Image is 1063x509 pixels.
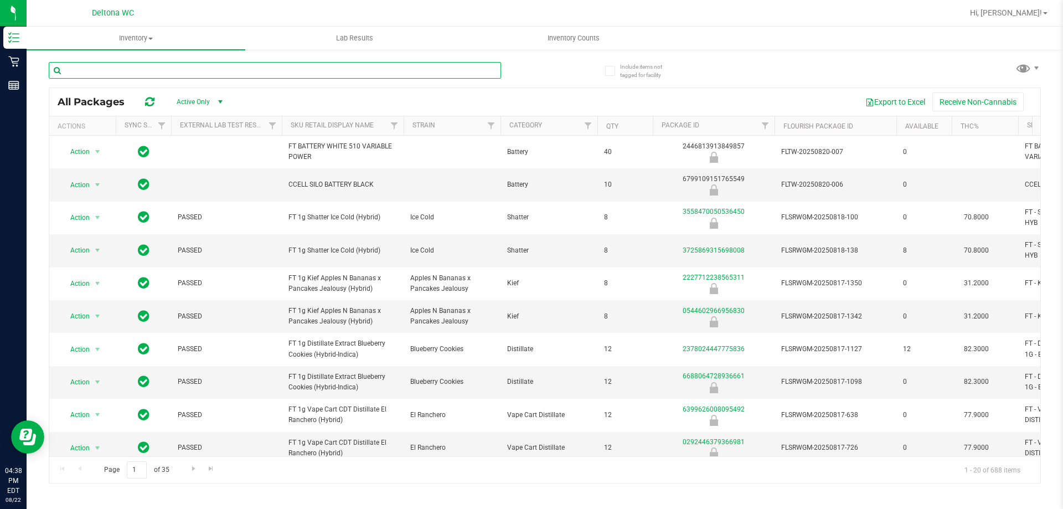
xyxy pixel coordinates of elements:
span: Hi, [PERSON_NAME]! [970,8,1042,17]
span: PASSED [178,443,275,453]
span: 12 [604,443,646,453]
span: In Sync [138,374,149,389]
span: Battery [507,147,591,157]
span: Shatter [507,212,591,223]
span: PASSED [178,410,275,420]
span: Inventory [27,33,245,43]
span: select [91,276,105,291]
span: In Sync [138,177,149,192]
span: Distillate [507,344,591,354]
p: 08/22 [5,496,22,504]
span: El Ranchero [410,443,494,453]
span: select [91,309,105,324]
a: Filter [385,116,404,135]
div: Newly Received [651,316,776,327]
span: Battery [507,179,591,190]
a: 0544602966956830 [683,307,745,315]
p: 04:38 PM EDT [5,466,22,496]
div: 6799109151765549 [651,174,776,196]
span: FT 1g Distillate Extract Blueberry Cookies (Hybrid-Indica) [288,372,397,393]
span: Lab Results [321,33,388,43]
input: Search Package ID, Item Name, SKU, Lot or Part Number... [49,62,501,79]
span: Vape Cart Distillate [507,443,591,453]
span: 8 [604,311,646,322]
a: 6399626008095492 [683,405,745,413]
a: 3558470050536450 [683,208,745,215]
span: 0 [903,443,945,453]
span: Action [60,243,90,258]
span: PASSED [178,344,275,354]
a: External Lab Test Result [180,121,267,129]
span: 12 [903,344,945,354]
span: 40 [604,147,646,157]
span: 82.3000 [958,374,994,390]
span: 82.3000 [958,341,994,357]
a: 3725869315698008 [683,246,745,254]
span: El Ranchero [410,410,494,420]
span: Action [60,342,90,357]
span: Distillate [507,377,591,387]
span: Action [60,407,90,423]
div: Newly Received [651,283,776,294]
a: Filter [264,116,282,135]
a: Sync Status [125,121,167,129]
span: All Packages [58,96,136,108]
a: Inventory Counts [464,27,683,50]
span: Kief [507,278,591,289]
span: FLSRWGM-20250817-1098 [781,377,890,387]
a: Available [905,122,938,130]
span: In Sync [138,440,149,455]
a: THC% [961,122,979,130]
span: Action [60,374,90,390]
span: Action [60,440,90,456]
span: select [91,210,105,225]
a: Inventory [27,27,245,50]
span: FLTW-20250820-006 [781,179,890,190]
div: Actions [58,122,111,130]
span: 0 [903,212,945,223]
span: 0 [903,147,945,157]
span: PASSED [178,212,275,223]
span: 0 [903,278,945,289]
span: FLSRWGM-20250817-1342 [781,311,890,322]
div: Newly Received [651,415,776,426]
span: In Sync [138,144,149,160]
inline-svg: Reports [8,80,19,91]
span: 8 [604,245,646,256]
span: 10 [604,179,646,190]
input: 1 [127,461,147,479]
a: 6688064728936661 [683,372,745,380]
div: Newly Received [651,152,776,163]
span: Blueberry Cookies [410,344,494,354]
span: Blueberry Cookies [410,377,494,387]
span: Apples N Bananas x Pancakes Jealousy [410,306,494,327]
span: FT 1g Shatter Ice Cold (Hybrid) [288,245,397,256]
span: In Sync [138,309,149,324]
span: FT 1g Vape Cart CDT Distillate El Ranchero (Hybrid) [288,438,397,459]
span: Action [60,210,90,225]
span: 0 [903,410,945,420]
span: select [91,177,105,193]
a: Filter [579,116,597,135]
span: Ice Cold [410,212,494,223]
a: Strain [412,121,435,129]
span: select [91,440,105,456]
span: select [91,342,105,357]
button: Receive Non-Cannabis [932,92,1024,111]
span: FT 1g Kief Apples N Bananas x Pancakes Jealousy (Hybrid) [288,273,397,294]
span: Action [60,309,90,324]
span: 77.9000 [958,440,994,456]
a: Category [509,121,542,129]
a: Filter [153,116,171,135]
inline-svg: Inventory [8,32,19,43]
span: Vape Cart Distillate [507,410,591,420]
span: Include items not tagged for facility [620,63,675,79]
span: FLSRWGM-20250817-1350 [781,278,890,289]
span: 0 [903,377,945,387]
span: FLSRWGM-20250817-726 [781,443,890,453]
span: PASSED [178,278,275,289]
span: In Sync [138,341,149,357]
a: 0292446379366981 [683,438,745,446]
span: Ice Cold [410,245,494,256]
span: 8 [604,212,646,223]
